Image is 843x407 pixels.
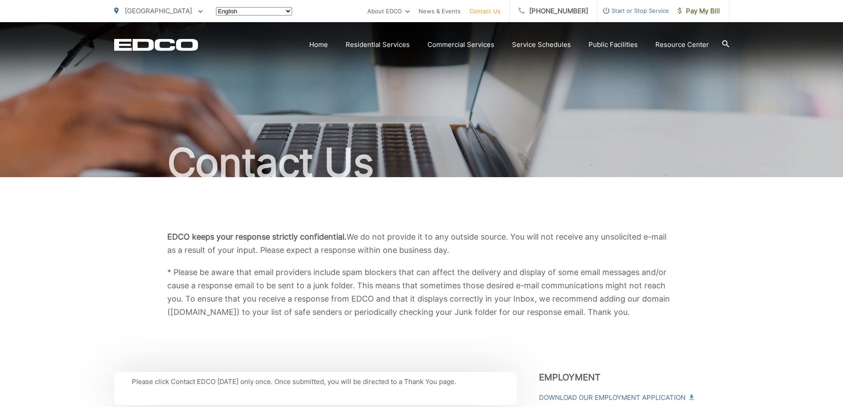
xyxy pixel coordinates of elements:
span: Pay My Bill [678,6,720,16]
h1: Contact Us [114,141,729,185]
p: * Please be aware that email providers include spam blockers that can affect the delivery and dis... [167,266,676,319]
a: About EDCO [367,6,410,16]
a: EDCD logo. Return to the homepage. [114,39,198,51]
a: Public Facilities [589,39,638,50]
a: Contact Us [470,6,500,16]
a: Home [309,39,328,50]
a: Resource Center [655,39,709,50]
b: EDCO keeps your response strictly confidential. [167,232,346,241]
p: We do not provide it to any outside source. You will not receive any unsolicited e-mail as a resu... [167,230,676,257]
select: Select a language [216,7,292,16]
a: Download Our Employment Application [539,392,693,403]
p: Please click Contact EDCO [DATE] only once. Once submitted, you will be directed to a Thank You p... [132,376,499,387]
a: Service Schedules [512,39,571,50]
span: [GEOGRAPHIC_DATA] [125,7,192,15]
a: News & Events [419,6,461,16]
h3: Employment [539,372,729,383]
a: Residential Services [346,39,410,50]
a: Commercial Services [427,39,494,50]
